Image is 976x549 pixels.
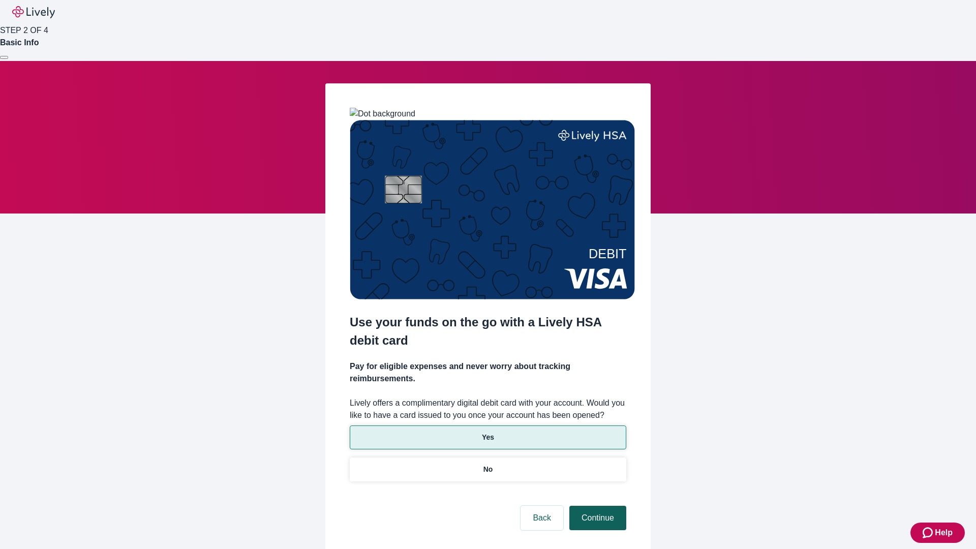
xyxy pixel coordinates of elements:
[350,425,626,449] button: Yes
[935,527,953,539] span: Help
[350,120,635,299] img: Debit card
[350,313,626,350] h2: Use your funds on the go with a Lively HSA debit card
[923,527,935,539] svg: Zendesk support icon
[350,397,626,421] label: Lively offers a complimentary digital debit card with your account. Would you like to have a card...
[482,432,494,443] p: Yes
[483,464,493,475] p: No
[350,360,626,385] h4: Pay for eligible expenses and never worry about tracking reimbursements.
[12,6,55,18] img: Lively
[521,506,563,530] button: Back
[350,108,415,120] img: Dot background
[910,523,965,543] button: Zendesk support iconHelp
[350,457,626,481] button: No
[569,506,626,530] button: Continue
